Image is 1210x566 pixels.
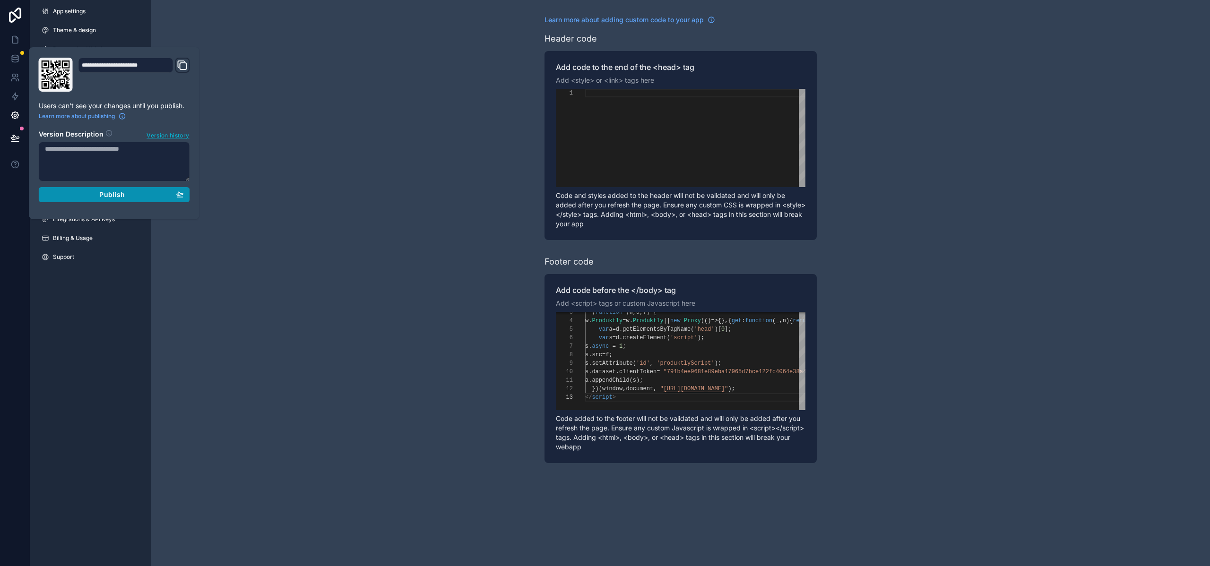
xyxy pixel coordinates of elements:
span: , [779,317,783,324]
span: s [609,334,612,341]
div: 6 [556,334,573,342]
span: ; [609,352,612,358]
span: a [585,377,588,384]
span: d [616,326,619,333]
span: ( [667,334,670,341]
a: Support [34,249,147,265]
span: 'produktlyScript' [657,360,714,367]
span: Publish [99,190,125,199]
span: . [630,317,633,324]
span: Billing & Usage [53,234,93,242]
span: 0 [721,326,725,333]
span: ( [691,326,694,333]
span: "791b4ee9681e89eba17965d7bce122fc4064e38a491dfade3 [664,369,834,375]
span: a [609,326,612,333]
span: f [605,352,609,358]
span: Progressive Web App [53,45,110,53]
span: </ [585,394,592,401]
span: new [670,317,681,324]
div: Footer code [544,255,594,268]
span: . [588,369,592,375]
label: Add code to the end of the <head> tag [556,62,805,72]
span: clientToken [619,369,657,375]
span: getElementsByTagName [622,326,691,333]
span: . [588,377,592,384]
span: ); [715,360,721,367]
span: ){ [786,317,793,324]
span: script [592,394,612,401]
span: w [585,317,588,324]
span: ( [630,377,633,384]
div: 9 [556,359,573,368]
span: s [585,343,588,350]
span: " [660,386,663,392]
div: 13 [556,393,573,402]
span: = [602,352,605,358]
span: App settings [53,8,86,15]
span: > [613,394,616,401]
a: Learn more about publishing [39,112,126,120]
div: Header code [544,32,597,45]
p: Code and styles added to the header will not be validated and will only be added after you refres... [556,191,805,229]
span: setAttribute [592,360,632,367]
span: Integrations & API Keys [53,215,115,223]
div: 8 [556,351,573,359]
span: appendChild [592,377,629,384]
span: var [599,334,609,341]
span: s [585,352,588,358]
div: 5 [556,325,573,334]
span: . [616,369,619,375]
span: " [725,386,728,392]
span: s [633,377,636,384]
span: [URL][DOMAIN_NAME] [664,386,725,392]
span: w [626,317,629,324]
span: = [622,317,626,324]
span: return [793,317,813,324]
span: var [599,326,609,333]
textarea: Editor content;Press Alt+F1 for Accessibility Options. [585,89,586,97]
span: document [626,386,653,392]
span: dataset [592,369,615,375]
div: 7 [556,342,573,351]
span: , [622,386,626,392]
span: . [619,334,622,341]
span: ; [622,343,626,350]
span: . [588,343,592,350]
a: Progressive Web App [34,42,147,57]
p: Users can't see your changes until you publish. [39,101,190,111]
span: 'id' [636,360,650,367]
span: = [613,334,616,341]
span: . [619,326,622,333]
button: Version history [146,129,190,140]
span: Produktly [592,317,622,324]
a: Billing & Usage [34,231,147,246]
span: s [585,369,588,375]
span: : [742,317,745,324]
span: createElement [622,334,667,341]
span: Theme & design [53,26,96,34]
span: ); [698,334,704,341]
span: . [588,360,592,367]
label: Add code before the </body> tag [556,285,805,295]
span: 'head' [694,326,714,333]
p: Code added to the footer will not be validated and will only be added after you refresh the page.... [556,414,805,452]
span: = [657,369,660,375]
span: , [650,360,653,367]
span: (()=>{},{ [701,317,732,324]
span: 1 [619,343,622,350]
span: })( [592,386,602,392]
span: = [613,343,616,350]
span: , [653,386,657,392]
div: 4 [556,317,573,325]
p: Add <style> or <link> tags here [556,76,805,85]
span: ); [636,377,643,384]
span: _ [776,317,779,324]
span: n [783,317,786,324]
p: Add <script> tags or custom Javascript here [556,299,805,308]
a: Learn more about adding custom code to your app [544,15,715,25]
span: ); [728,386,735,392]
span: s [585,360,588,367]
span: function [745,317,773,324]
span: d [616,334,619,341]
